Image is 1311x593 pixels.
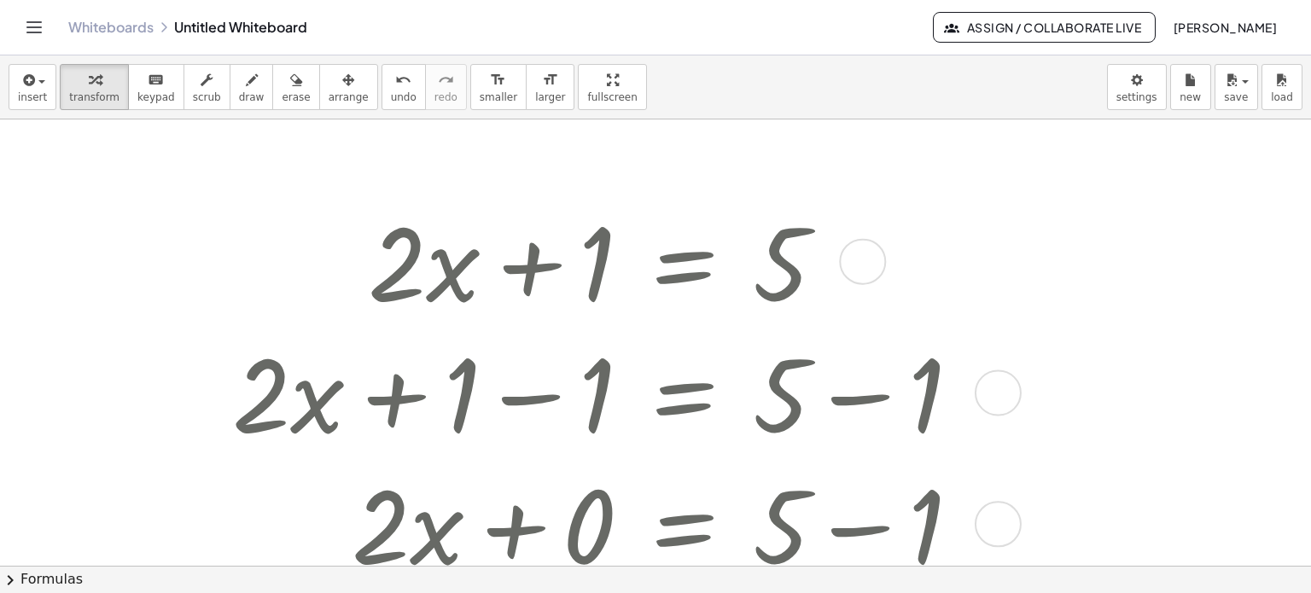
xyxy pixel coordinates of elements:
[425,64,467,110] button: redoredo
[319,64,378,110] button: arrange
[490,70,506,90] i: format_size
[1159,12,1291,43] button: [PERSON_NAME]
[9,64,56,110] button: insert
[18,91,47,103] span: insert
[148,70,164,90] i: keyboard
[526,64,574,110] button: format_sizelarger
[1173,20,1277,35] span: [PERSON_NAME]
[587,91,637,103] span: fullscreen
[395,70,411,90] i: undo
[535,91,565,103] span: larger
[480,91,517,103] span: smaller
[1215,64,1258,110] button: save
[329,91,369,103] span: arrange
[391,91,417,103] span: undo
[1170,64,1211,110] button: new
[69,91,119,103] span: transform
[193,91,221,103] span: scrub
[1271,91,1293,103] span: load
[128,64,184,110] button: keyboardkeypad
[137,91,175,103] span: keypad
[230,64,274,110] button: draw
[1116,91,1157,103] span: settings
[542,70,558,90] i: format_size
[947,20,1141,35] span: Assign / Collaborate Live
[1107,64,1167,110] button: settings
[438,70,454,90] i: redo
[60,64,129,110] button: transform
[239,91,265,103] span: draw
[434,91,457,103] span: redo
[272,64,319,110] button: erase
[1261,64,1302,110] button: load
[68,19,154,36] a: Whiteboards
[20,14,48,41] button: Toggle navigation
[382,64,426,110] button: undoundo
[933,12,1156,43] button: Assign / Collaborate Live
[282,91,310,103] span: erase
[578,64,646,110] button: fullscreen
[1180,91,1201,103] span: new
[470,64,527,110] button: format_sizesmaller
[1224,91,1248,103] span: save
[184,64,230,110] button: scrub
